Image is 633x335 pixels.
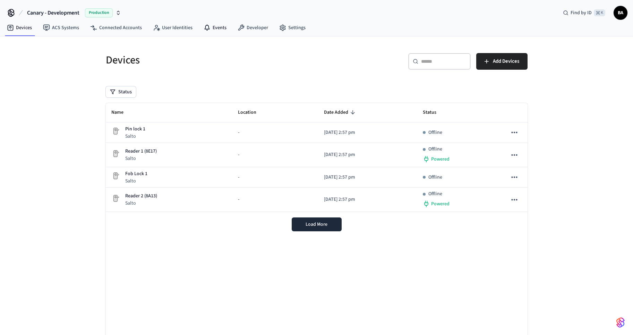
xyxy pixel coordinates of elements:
[85,8,113,17] span: Production
[27,9,79,17] span: Canary - Development
[125,170,147,178] p: Fob Lock 1
[423,107,445,118] span: Status
[106,86,136,97] button: Status
[238,129,239,136] span: -
[238,196,239,203] span: -
[106,53,313,67] h5: Devices
[324,174,412,181] p: [DATE] 2:57 pm
[111,172,120,180] img: Placeholder Lock Image
[614,6,627,20] button: BA
[431,200,450,207] span: Powered
[238,174,239,181] span: -
[111,127,120,135] img: Placeholder Lock Image
[111,194,120,203] img: Placeholder Lock Image
[557,7,611,19] div: Find by ID⌘ K
[571,9,592,16] span: Find by ID
[616,317,625,328] img: SeamLogoGradient.69752ec5.svg
[198,22,232,34] a: Events
[125,192,157,200] p: Reader 2 (8A13)
[428,190,442,198] p: Offline
[431,156,450,163] span: Powered
[493,57,519,66] span: Add Devices
[428,174,442,181] p: Offline
[428,129,442,136] p: Offline
[594,9,605,16] span: ⌘ K
[111,107,132,118] span: Name
[125,155,157,162] p: Salto
[428,146,442,153] p: Offline
[292,217,342,231] button: Load More
[324,196,412,203] p: [DATE] 2:57 pm
[125,133,145,140] p: Salto
[125,126,145,133] p: Pin lock 1
[147,22,198,34] a: User Identities
[614,7,627,19] span: BA
[111,149,120,158] img: Placeholder Lock Image
[476,53,528,70] button: Add Devices
[125,200,157,207] p: Salto
[125,178,147,184] p: Salto
[324,151,412,158] p: [DATE] 2:57 pm
[324,129,412,136] p: [DATE] 2:57 pm
[238,151,239,158] span: -
[306,221,327,228] span: Load More
[324,107,357,118] span: Date Added
[238,107,265,118] span: Location
[1,22,37,34] a: Devices
[106,103,528,212] table: sticky table
[232,22,274,34] a: Developer
[125,148,157,155] p: Reader 1 (8E17)
[274,22,311,34] a: Settings
[85,22,147,34] a: Connected Accounts
[37,22,85,34] a: ACS Systems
